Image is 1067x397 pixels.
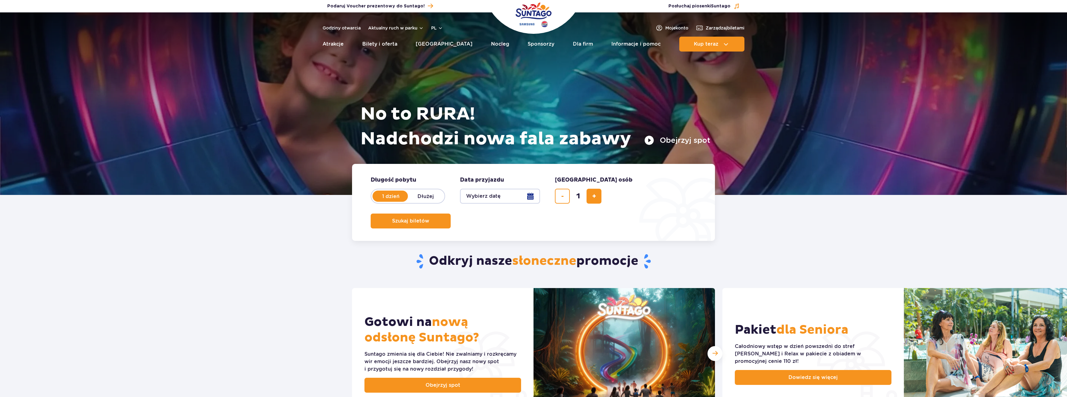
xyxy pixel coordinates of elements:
span: Dowiedz się więcej [788,374,838,381]
button: usuń bilet [555,189,570,204]
a: Mojekonto [655,24,688,32]
span: [GEOGRAPHIC_DATA] osób [555,176,632,184]
a: Bilety i oferta [362,37,397,52]
span: Moje konto [665,25,688,31]
span: Posłuchaj piosenki [668,3,730,9]
label: Dłużej [408,190,443,203]
button: Szukaj biletów [371,214,451,228]
a: Nocleg [491,37,509,52]
label: 1 dzień [373,190,408,203]
span: Obejrzyj spot [426,381,460,389]
a: Podaruj Voucher prezentowy do Suntago! [327,2,433,10]
span: Kup teraz [694,41,718,47]
a: Sponsorzy [528,37,554,52]
a: Zarządzajbiletami [696,24,744,32]
button: Wybierz datę [460,189,540,204]
span: Szukaj biletów [392,218,429,224]
div: Następny slajd [708,346,722,361]
span: Podaruj Voucher prezentowy do Suntago! [327,3,425,9]
span: Data przyjazdu [460,176,504,184]
button: pl [431,25,443,31]
span: nową odsłonę Suntago? [364,314,479,345]
a: Dowiedz się więcej [735,370,891,385]
div: Całodniowy wstęp w dzień powszedni do stref [PERSON_NAME] i Relax w pakiecie z obiadem w promocyj... [735,343,891,365]
a: Atrakcje [323,37,344,52]
span: dla Seniora [776,322,848,338]
input: liczba biletów [571,189,586,204]
span: Zarządzaj biletami [706,25,744,31]
a: Dla firm [573,37,593,52]
span: Długość pobytu [371,176,416,184]
h2: Gotowi na [364,314,521,345]
div: Suntago zmienia się dla Ciebie! Nie zwalniamy i rozkręcamy wir emocji jeszcze bardziej. Obejrzyj ... [364,350,521,373]
button: Obejrzyj spot [644,135,710,145]
form: Planowanie wizyty w Park of Poland [352,164,715,241]
h2: Odkryj nasze promocje [352,253,715,269]
h2: Pakiet [735,322,848,338]
button: Posłuchaj piosenkiSuntago [668,3,740,9]
button: Aktualny ruch w parku [368,25,424,30]
span: słoneczne [512,253,576,269]
button: Kup teraz [679,37,744,52]
a: Godziny otwarcia [323,25,361,31]
h1: No to RURA! Nadchodzi nowa fala zabawy [360,102,710,151]
button: dodaj bilet [587,189,601,204]
span: Suntago [711,4,730,8]
a: Obejrzyj spot [364,378,521,393]
a: Informacje i pomoc [611,37,661,52]
a: [GEOGRAPHIC_DATA] [416,37,472,52]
